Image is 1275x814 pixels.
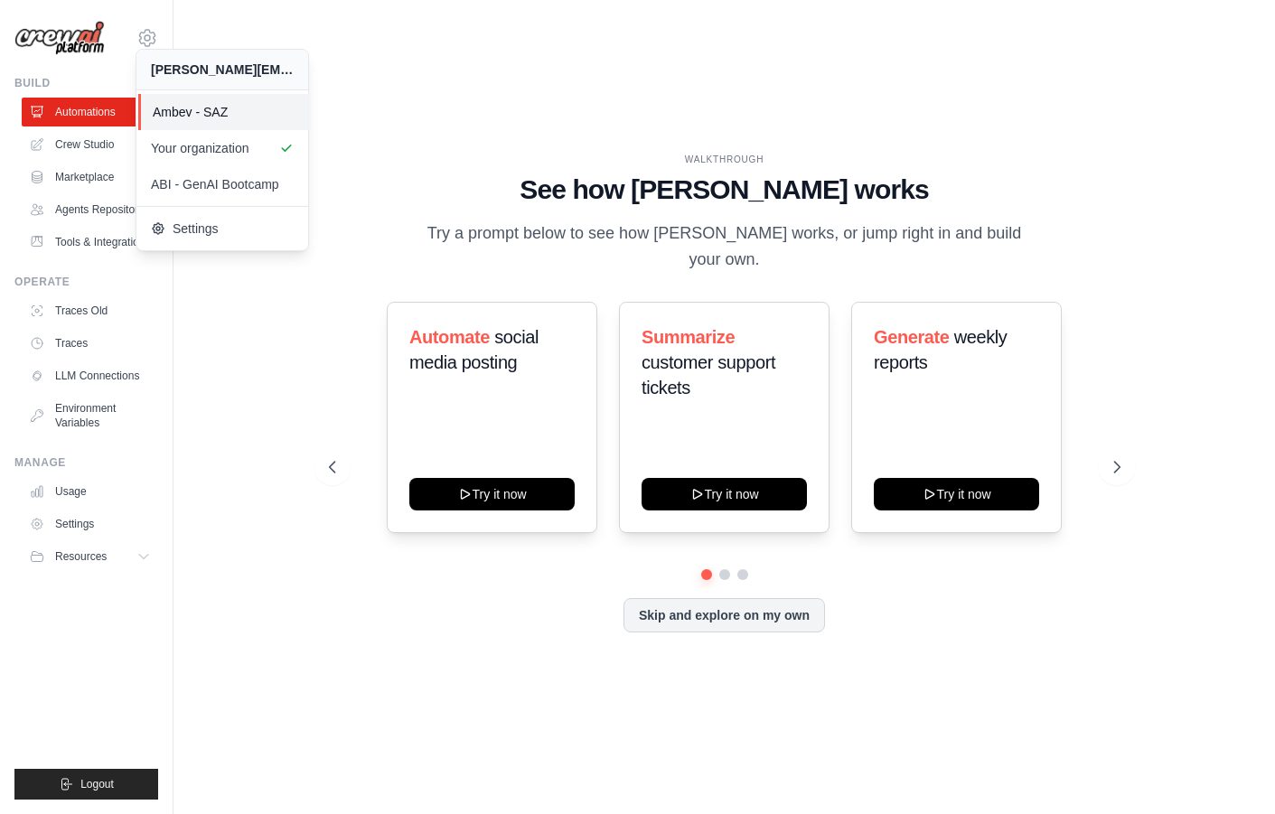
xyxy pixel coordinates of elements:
a: Traces Old [22,296,158,325]
a: Environment Variables [22,394,158,437]
a: Agents Repository [22,195,158,224]
span: Generate [874,327,950,347]
span: social media posting [409,327,539,372]
span: Resources [55,549,107,564]
p: Try a prompt below to see how [PERSON_NAME] works, or jump right in and build your own. [421,220,1028,274]
button: Try it now [642,478,807,510]
div: [PERSON_NAME][EMAIL_ADDRESS][DOMAIN_NAME] [151,61,294,79]
span: Summarize [642,327,735,347]
span: Your organization [151,139,294,157]
a: Traces [22,329,158,358]
div: Operate [14,275,158,289]
div: WALKTHROUGH [329,153,1120,166]
span: customer support tickets [642,352,775,398]
a: ABI - GenAI Bootcamp [136,166,308,202]
button: Skip and explore on my own [623,598,825,632]
a: Ambev - SAZ [138,94,310,130]
span: Automate [409,327,490,347]
div: Build [14,76,158,90]
span: Logout [80,777,114,791]
a: Automations [22,98,158,126]
button: Try it now [874,478,1039,510]
span: Ambev - SAZ [153,103,295,121]
div: Manage [14,455,158,470]
button: Resources [22,542,158,571]
a: Settings [22,510,158,538]
span: Settings [151,220,294,238]
button: Try it now [409,478,575,510]
button: Logout [14,769,158,800]
a: Usage [22,477,158,506]
a: Crew Studio [22,130,158,159]
a: Tools & Integrations [22,228,158,257]
h1: See how [PERSON_NAME] works [329,173,1120,206]
a: Marketplace [22,163,158,192]
a: Settings [136,211,308,247]
img: Logo [14,21,105,56]
a: LLM Connections [22,361,158,390]
a: Your organization [136,130,308,166]
span: ABI - GenAI Bootcamp [151,175,294,193]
